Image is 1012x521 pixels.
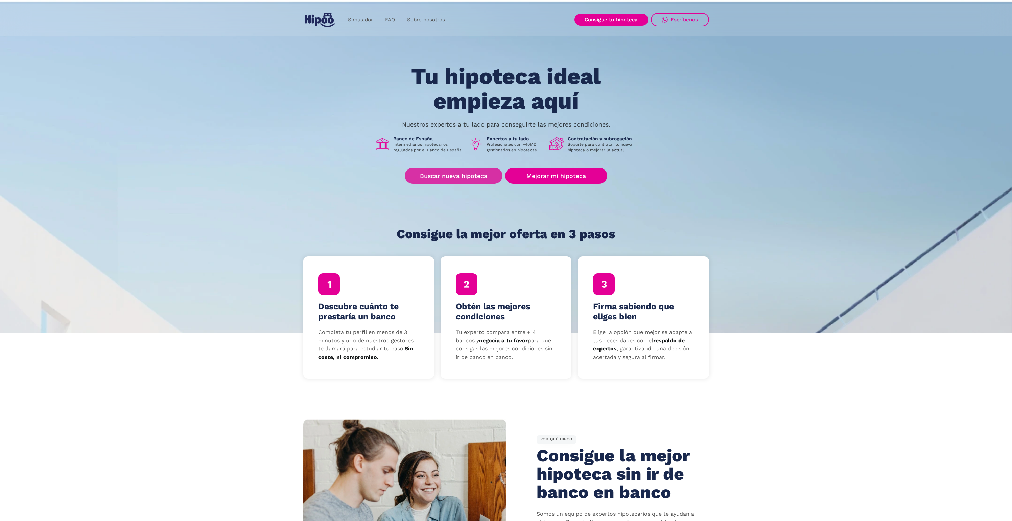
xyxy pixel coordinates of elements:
[393,142,463,153] p: Intermediarios hipotecarios regulados por el Banco de España
[593,328,694,362] p: Elige la opción que mejor se adapte a tus necesidades con el , garantizando una decisión acertada...
[651,13,709,26] a: Escríbenos
[456,301,557,322] h4: Obtén las mejores condiciones
[593,301,694,322] h4: Firma sabiendo que eliges bien
[537,447,692,501] h2: Consigue la mejor hipoteca sin ir de banco en banco
[318,328,419,362] p: Completa tu perfil en menos de 3 minutos y uno de nuestros gestores te llamará para estudiar tu c...
[393,136,463,142] h1: Banco de España
[574,14,648,26] a: Consigue tu hipoteca
[479,337,528,344] strong: negocia a tu favor
[401,13,451,26] a: Sobre nosotros
[303,10,336,30] a: home
[487,142,544,153] p: Profesionales con +40M€ gestionados en hipotecas
[505,168,607,184] a: Mejorar mi hipoteca
[378,64,634,113] h1: Tu hipoteca ideal empieza aquí
[568,136,637,142] h1: Contratación y subrogación
[405,168,502,184] a: Buscar nueva hipoteca
[568,142,637,153] p: Soporte para contratar tu nueva hipoteca o mejorar la actual
[318,345,413,360] strong: Sin coste, ni compromiso.
[487,136,544,142] h1: Expertos a tu lado
[537,435,576,444] div: POR QUÉ HIPOO
[318,301,419,322] h4: Descubre cuánto te prestaría un banco
[670,17,698,23] div: Escríbenos
[342,13,379,26] a: Simulador
[456,328,557,362] p: Tu experto compara entre +14 bancos y para que consigas las mejores condiciones sin ir de banco e...
[397,227,615,241] h1: Consigue la mejor oferta en 3 pasos
[402,122,610,127] p: Nuestros expertos a tu lado para conseguirte las mejores condiciones.
[379,13,401,26] a: FAQ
